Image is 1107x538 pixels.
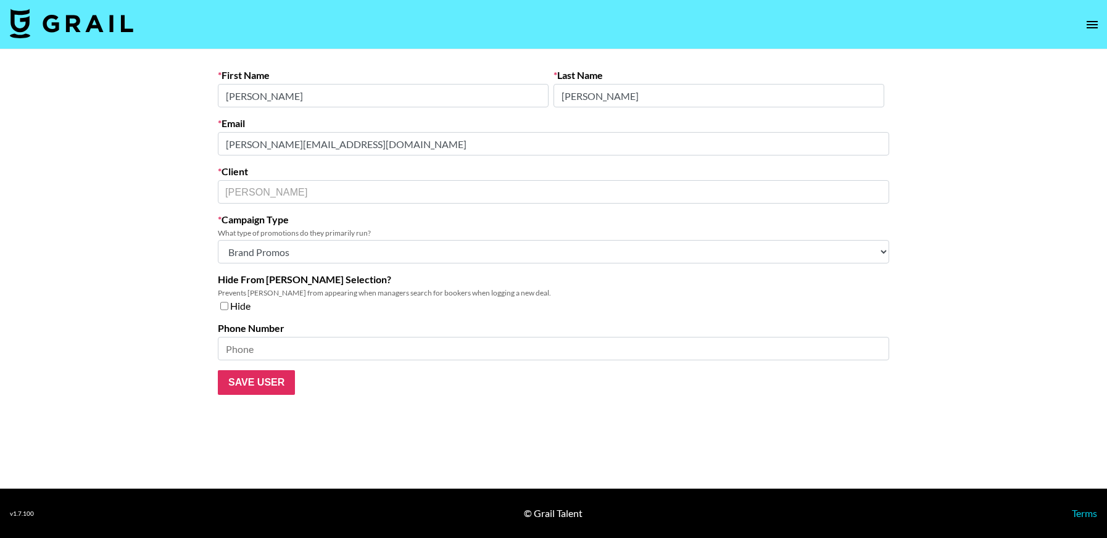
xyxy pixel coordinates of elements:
[1072,507,1097,519] a: Terms
[218,69,549,81] label: First Name
[218,228,889,238] div: What type of promotions do they primarily run?
[524,507,583,519] div: © Grail Talent
[1080,12,1105,37] button: open drawer
[218,84,549,107] input: First Name
[553,69,884,81] label: Last Name
[218,213,889,226] label: Campaign Type
[218,132,889,155] input: Email
[218,337,889,360] input: Phone
[10,9,133,38] img: Grail Talent
[230,300,251,312] span: Hide
[553,84,884,107] input: Last Name
[218,288,889,297] div: Prevents [PERSON_NAME] from appearing when managers search for bookers when logging a new deal.
[218,273,889,286] label: Hide From [PERSON_NAME] Selection?
[10,510,34,518] div: v 1.7.100
[218,322,889,334] label: Phone Number
[218,165,889,178] label: Client
[218,117,889,130] label: Email
[218,370,295,395] input: Save User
